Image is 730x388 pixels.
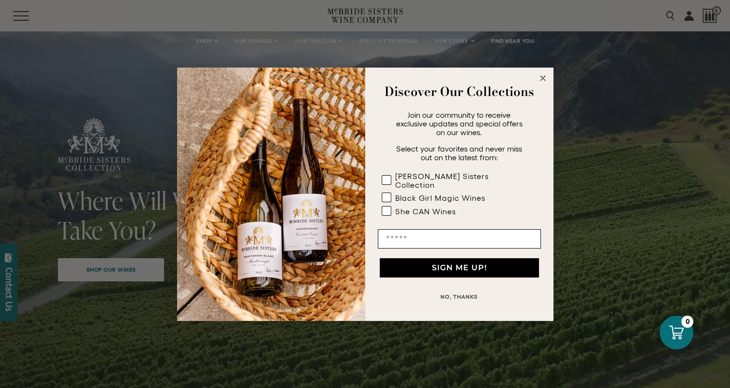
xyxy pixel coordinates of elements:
button: Close dialog [537,72,549,84]
button: NO, THANKS [378,287,541,306]
span: Join our community to receive exclusive updates and special offers on our wines. [396,111,523,137]
div: She CAN Wines [395,207,456,216]
button: SIGN ME UP! [380,258,539,277]
div: Black Girl Magic Wines [395,194,485,202]
div: 0 [681,316,693,328]
span: Select your favorites and never miss out on the latest from: [396,144,522,162]
strong: Discover Our Collections [385,82,534,101]
input: Email [378,229,541,249]
div: [PERSON_NAME] Sisters Collection [395,172,522,189]
img: 42653730-7e35-4af7-a99d-12bf478283cf.jpeg [177,68,365,321]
